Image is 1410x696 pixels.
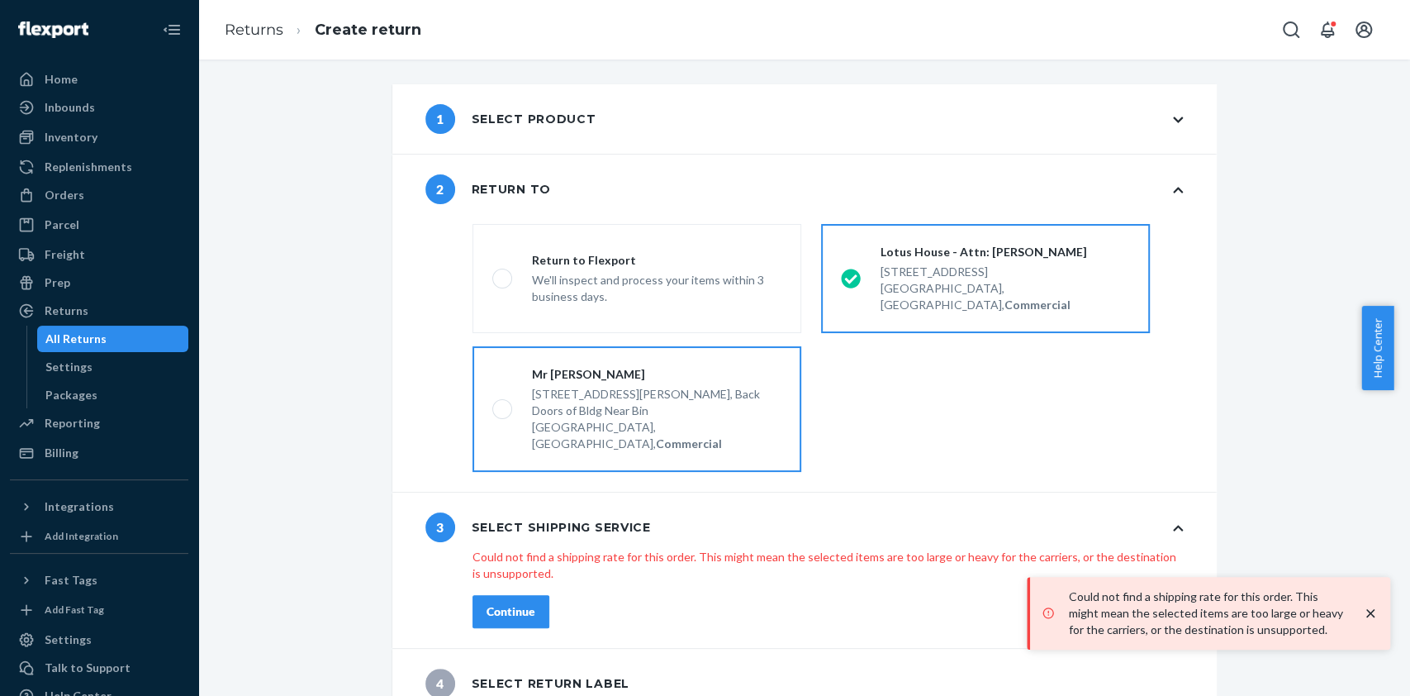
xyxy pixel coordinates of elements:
[487,603,535,620] div: Continue
[10,655,188,681] a: Talk to Support
[10,66,188,93] a: Home
[45,187,84,203] div: Orders
[211,6,434,55] ol: breadcrumbs
[10,627,188,653] a: Settings
[1347,13,1380,46] button: Open account menu
[225,21,283,39] a: Returns
[10,154,188,180] a: Replenishments
[881,264,1130,280] div: [STREET_ADDRESS]
[45,217,79,233] div: Parcel
[10,212,188,238] a: Parcel
[37,354,189,380] a: Settings
[10,493,188,520] button: Integrations
[10,241,188,268] a: Freight
[472,549,1183,582] p: Could not find a shipping rate for this order. This might mean the selected items are too large o...
[45,159,132,175] div: Replenishments
[1068,589,1346,638] p: Could not find a shipping rate for this order. This might mean the selected items are too large o...
[425,174,455,204] span: 2
[45,359,93,375] div: Settings
[10,440,188,466] a: Billing
[1362,605,1379,622] svg: close toast
[45,529,118,543] div: Add Integration
[45,71,78,88] div: Home
[45,660,131,676] div: Talk to Support
[532,419,781,452] div: [GEOGRAPHIC_DATA], [GEOGRAPHIC_DATA],
[532,269,781,305] div: We'll inspect and process your items within 3 business days.
[45,603,104,617] div: Add Fast Tag
[45,246,85,263] div: Freight
[10,600,188,620] a: Add Fast Tag
[532,386,781,419] div: [STREET_ADDRESS][PERSON_NAME], Back Doors of Bldg Near Bin
[155,13,188,46] button: Close Navigation
[45,274,70,291] div: Prep
[10,567,188,594] button: Fast Tags
[315,21,421,39] a: Create return
[45,129,97,145] div: Inventory
[10,124,188,150] a: Inventory
[45,99,95,116] div: Inbounds
[45,498,114,515] div: Integrations
[881,280,1130,313] div: [GEOGRAPHIC_DATA], [GEOGRAPHIC_DATA],
[425,512,455,542] span: 3
[881,244,1130,260] div: Lotus House - Attn: [PERSON_NAME]
[10,298,188,324] a: Returns
[1004,298,1071,312] strong: Commercial
[1311,13,1344,46] button: Open notifications
[45,387,97,403] div: Packages
[1275,13,1308,46] button: Open Search Box
[45,303,88,319] div: Returns
[1361,306,1393,390] button: Help Center
[425,104,455,134] span: 1
[472,595,549,628] button: Continue
[425,512,651,542] div: Select shipping service
[532,252,781,269] div: Return to Flexport
[10,269,188,296] a: Prep
[10,182,188,208] a: Orders
[45,331,107,347] div: All Returns
[37,382,189,408] a: Packages
[45,572,97,589] div: Fast Tags
[656,436,722,450] strong: Commercial
[425,104,596,134] div: Select product
[10,94,188,121] a: Inbounds
[425,174,551,204] div: Return to
[18,21,88,38] img: Flexport logo
[45,415,100,431] div: Reporting
[45,445,78,461] div: Billing
[10,410,188,436] a: Reporting
[37,326,189,352] a: All Returns
[10,527,188,546] a: Add Integration
[532,366,781,383] div: Mr [PERSON_NAME]
[45,632,92,648] div: Settings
